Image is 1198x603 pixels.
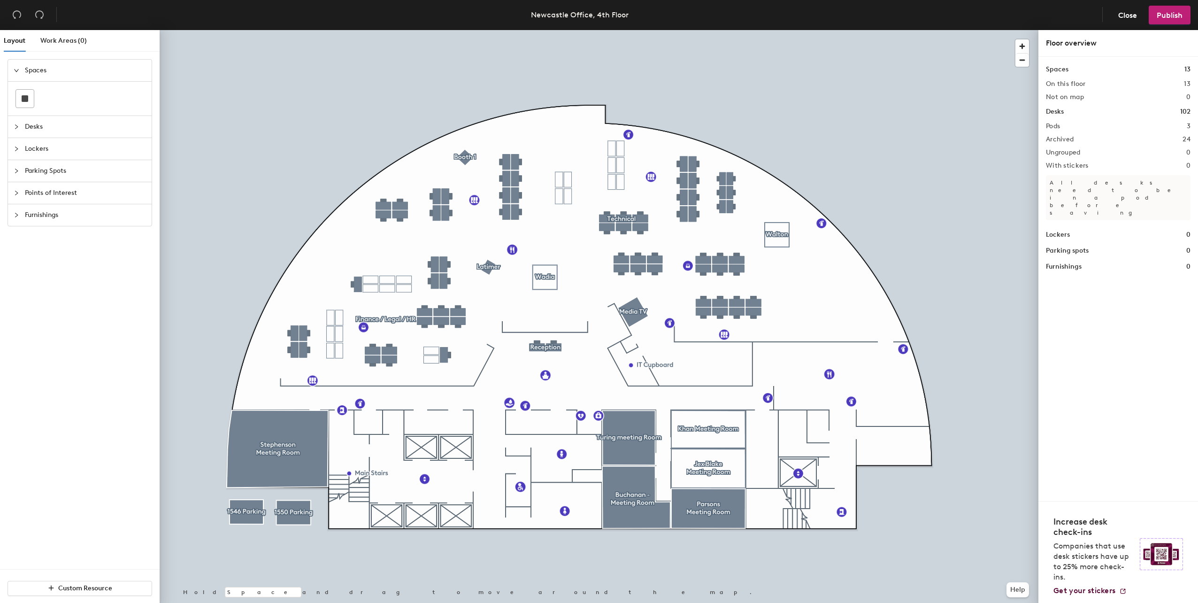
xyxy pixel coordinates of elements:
[1046,262,1082,272] h1: Furnishings
[1187,123,1190,130] h2: 3
[25,204,146,226] span: Furnishings
[14,124,19,130] span: collapsed
[14,190,19,196] span: collapsed
[1186,262,1190,272] h1: 0
[1186,230,1190,240] h1: 0
[1046,80,1086,88] h2: On this floor
[25,138,146,160] span: Lockers
[1186,149,1190,156] h2: 0
[25,60,146,81] span: Spaces
[1184,80,1190,88] h2: 13
[14,212,19,218] span: collapsed
[1046,230,1070,240] h1: Lockers
[1046,162,1089,170] h2: With stickers
[8,581,152,596] button: Custom Resource
[1046,246,1089,256] h1: Parking spots
[1006,582,1029,597] button: Help
[1186,93,1190,101] h2: 0
[40,37,87,45] span: Work Areas (0)
[1186,162,1190,170] h2: 0
[4,37,25,45] span: Layout
[1046,93,1084,101] h2: Not on map
[1046,123,1060,130] h2: Pods
[25,116,146,138] span: Desks
[1157,11,1183,20] span: Publish
[1046,38,1190,49] div: Floor overview
[25,182,146,204] span: Points of Interest
[58,584,112,592] span: Custom Resource
[1186,246,1190,256] h1: 0
[25,160,146,182] span: Parking Spots
[1053,586,1115,595] span: Get your stickers
[1046,107,1064,117] h1: Desks
[14,146,19,152] span: collapsed
[1149,6,1190,24] button: Publish
[1118,11,1137,20] span: Close
[1180,107,1190,117] h1: 102
[1183,136,1190,143] h2: 24
[14,68,19,73] span: expanded
[1053,586,1127,595] a: Get your stickers
[1046,64,1068,75] h1: Spaces
[1053,541,1134,582] p: Companies that use desk stickers have up to 25% more check-ins.
[1184,64,1190,75] h1: 13
[531,9,629,21] div: Newcastle Office, 4th Floor
[1046,175,1190,220] p: All desks need to be in a pod before saving
[1110,6,1145,24] button: Close
[30,6,49,24] button: Redo (⌘ + ⇧ + Z)
[1053,517,1134,537] h4: Increase desk check-ins
[1046,136,1074,143] h2: Archived
[1140,538,1183,570] img: Sticker logo
[1046,149,1081,156] h2: Ungrouped
[14,168,19,174] span: collapsed
[8,6,26,24] button: Undo (⌘ + Z)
